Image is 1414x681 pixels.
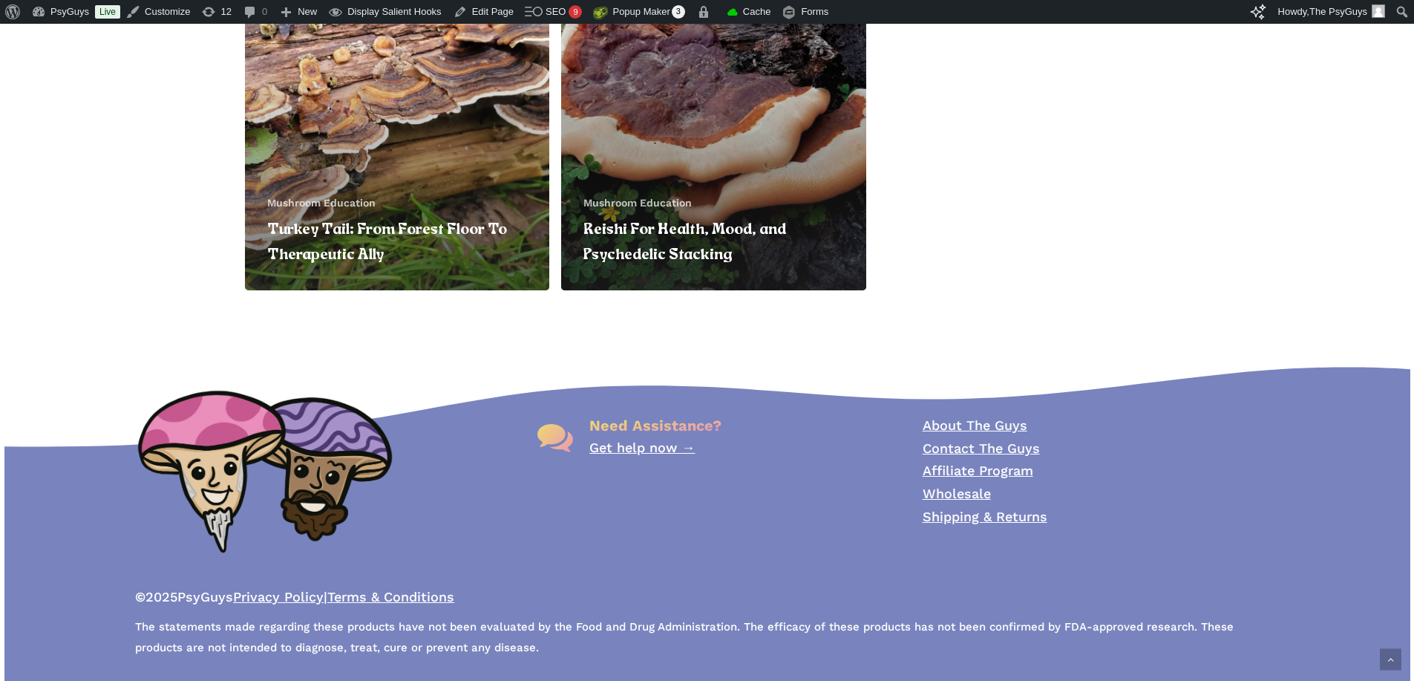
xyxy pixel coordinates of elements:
[135,374,395,568] img: PsyGuys Heads Logo
[145,589,177,605] span: 2025
[135,620,1234,659] span: The statements made regarding these products have not been evaluated by the Food and Drug Adminis...
[923,440,1040,456] a: Contact The Guys
[923,463,1033,478] a: Affiliate Program
[1380,649,1401,671] a: Back to top
[583,196,692,210] a: Mushroom Education
[923,486,991,501] a: Wholesale
[327,589,454,605] a: Terms & Conditions
[589,440,695,455] a: Get help now →
[569,5,582,19] div: 9
[1372,4,1385,18] img: Avatar photo
[672,5,685,19] span: 3
[135,589,145,605] b: ©
[95,5,120,19] a: Live
[267,196,376,210] a: Mushroom Education
[135,589,454,608] span: PsyGuys |
[1309,6,1367,17] span: The PsyGuys
[923,509,1047,524] a: Shipping & Returns
[589,417,721,434] span: Need Assistance?
[233,589,324,605] a: Privacy Policy
[923,417,1027,433] a: About The Guys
